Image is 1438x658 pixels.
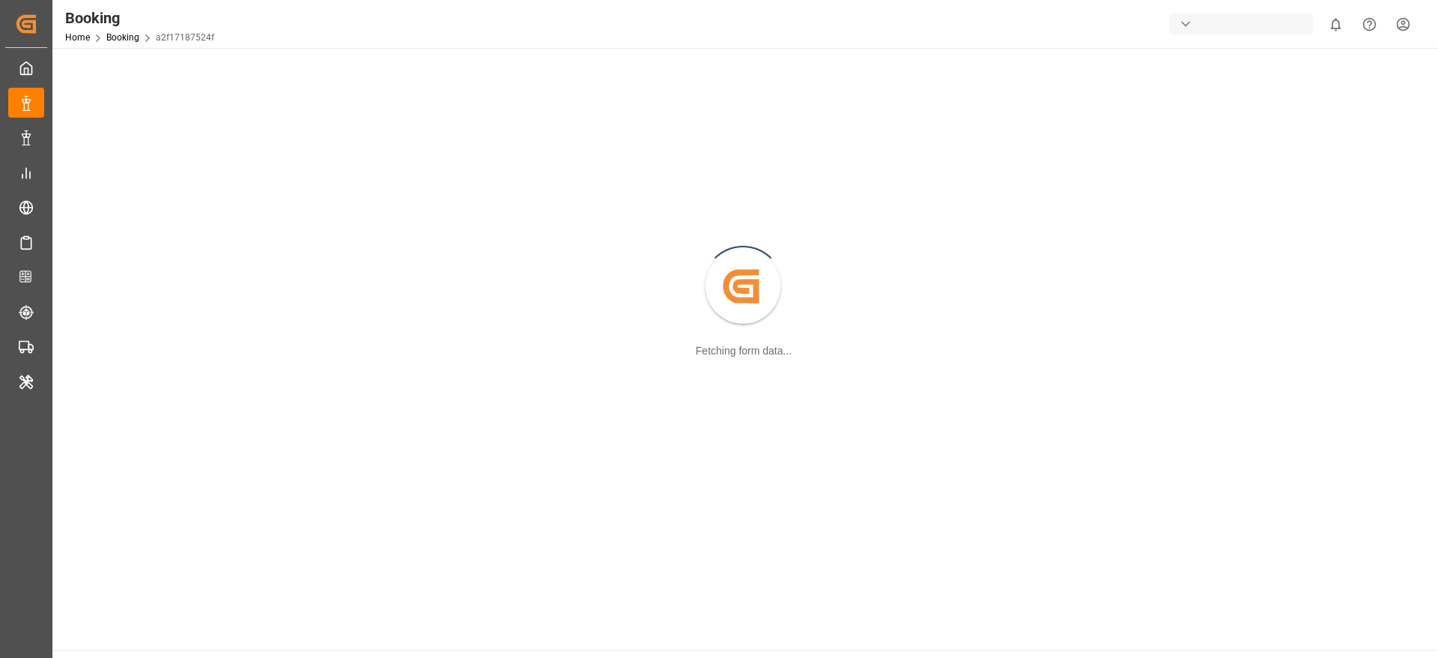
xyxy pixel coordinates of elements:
div: Fetching form data... [696,343,792,359]
a: Booking [106,32,139,43]
button: Help Center [1353,7,1386,41]
button: show 0 new notifications [1319,7,1353,41]
div: Booking [65,7,214,29]
a: Home [65,32,90,43]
